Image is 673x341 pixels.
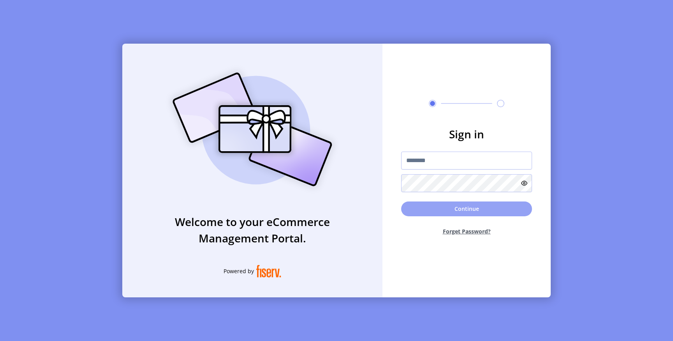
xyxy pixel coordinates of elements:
[401,221,532,242] button: Forget Password?
[161,64,344,195] img: card_Illustration.svg
[224,267,254,275] span: Powered by
[122,214,382,246] h3: Welcome to your eCommerce Management Portal.
[401,126,532,142] h3: Sign in
[401,201,532,216] button: Continue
